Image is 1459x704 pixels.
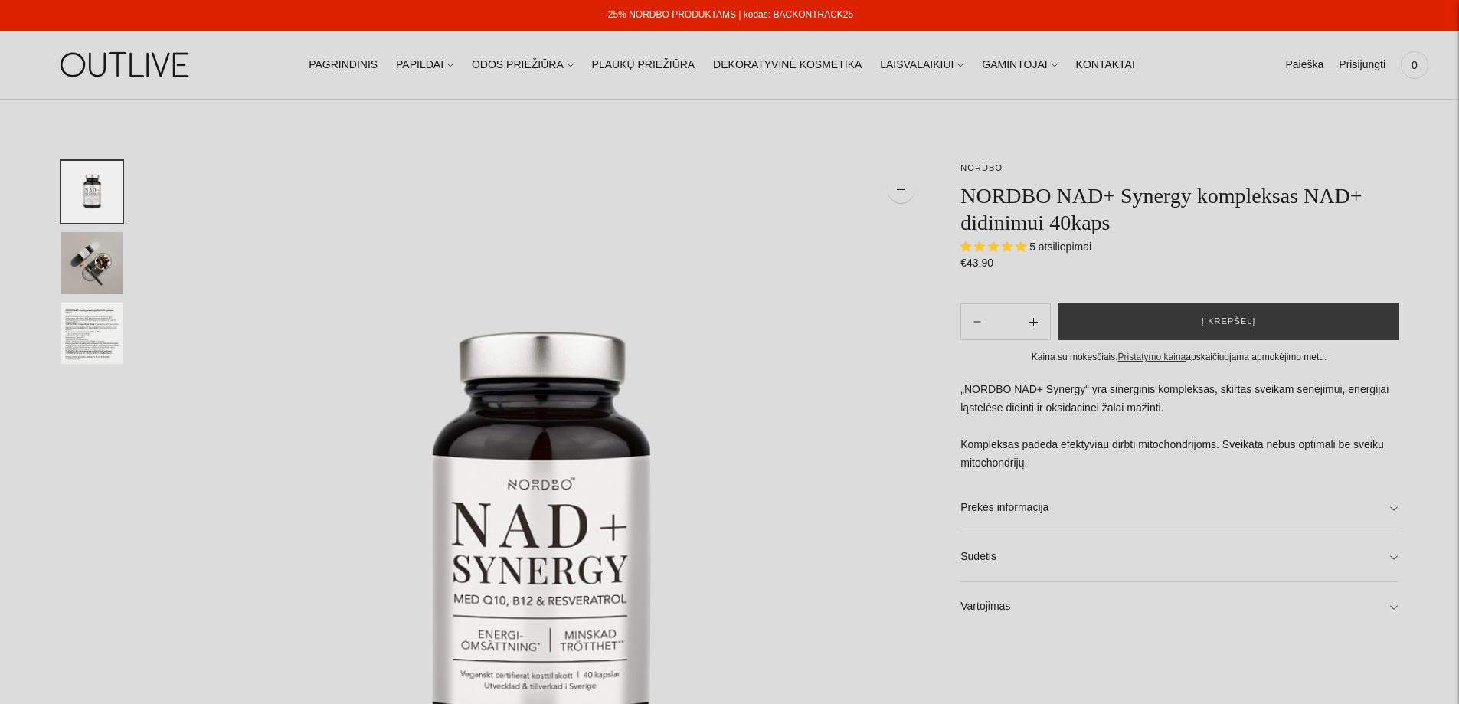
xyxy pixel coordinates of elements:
[61,303,123,365] button: Translation missing: en.general.accessibility.image_thumbail
[713,48,862,82] a: DEKORATYVINĖ KOSMETIKA
[982,48,1057,82] a: GAMINTOJAI
[1076,48,1135,82] a: KONTAKTAI
[1058,303,1399,340] button: Į krepšelį
[309,48,378,82] a: PAGRINDINIS
[960,582,1398,631] a: Vartojimas
[605,9,853,20] a: -25% NORDBO PRODUKTAMS | kodas: BACKONTRACK25
[61,232,123,294] button: Translation missing: en.general.accessibility.image_thumbail
[592,48,695,82] a: PLAUKŲ PRIEŽIŪRA
[960,381,1398,473] p: „NORDBO NAD+ Synergy“ yra sinerginis kompleksas, skirtas sveikam senėjimui, energijai ląstelėse d...
[960,483,1398,532] a: Prekės informacija
[61,161,123,223] button: Translation missing: en.general.accessibility.image_thumbail
[961,303,993,340] button: Add product quantity
[1339,48,1385,82] a: Prisijungti
[1017,303,1050,340] button: Subtract product quantity
[1118,352,1186,362] a: Pristatymo kaina
[880,48,963,82] a: LAISVALAIKIUI
[1404,54,1425,76] span: 0
[960,532,1398,581] a: Sudėtis
[1401,48,1428,82] a: 0
[1285,48,1323,82] a: Paieška
[1029,241,1091,253] span: 5 atsiliepimai
[396,48,453,82] a: PAPILDAI
[960,163,1003,172] a: NORDBO
[960,182,1398,236] h1: NORDBO NAD+ Synergy kompleksas NAD+ didinimui 40kaps
[960,257,993,269] span: €43,90
[31,38,222,91] img: OUTLIVE
[472,48,574,82] a: ODOS PRIEŽIŪRA
[993,311,1016,333] input: Product quantity
[1202,314,1256,329] span: Į krepšelį
[960,349,1398,365] div: Kaina su mokesčiais. apskaičiuojama apmokėjimo metu.
[960,241,1029,253] span: 5.00 stars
